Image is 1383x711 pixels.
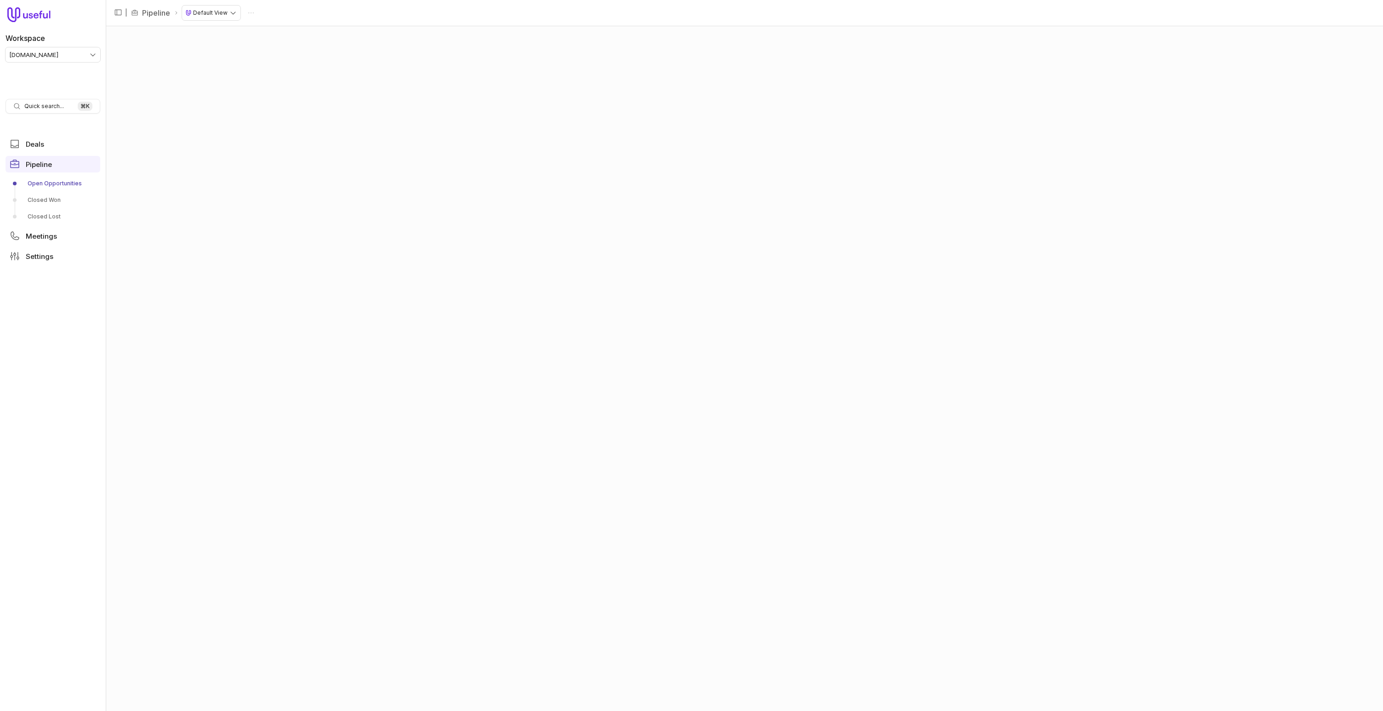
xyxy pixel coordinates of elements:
[6,248,100,264] a: Settings
[24,103,64,110] span: Quick search...
[6,156,100,172] a: Pipeline
[26,141,44,148] span: Deals
[26,233,57,240] span: Meetings
[6,193,100,207] a: Closed Won
[6,228,100,244] a: Meetings
[26,161,52,168] span: Pipeline
[6,176,100,224] div: Pipeline submenu
[6,176,100,191] a: Open Opportunities
[244,6,258,20] button: Actions
[6,33,45,44] label: Workspace
[125,7,127,18] span: |
[142,7,170,18] a: Pipeline
[111,6,125,19] button: Collapse sidebar
[26,253,53,260] span: Settings
[6,209,100,224] a: Closed Lost
[78,102,92,111] kbd: ⌘ K
[6,136,100,152] a: Deals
